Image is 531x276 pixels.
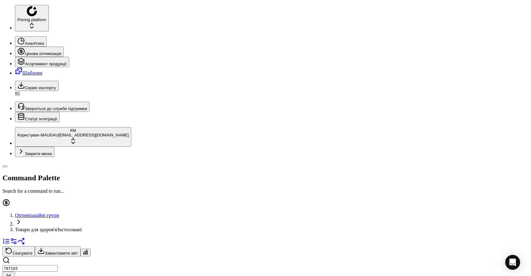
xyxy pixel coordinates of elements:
[25,85,56,90] span: Сервіс експорту
[15,47,64,57] button: Цінова оптимізація
[25,51,61,56] span: Цінова оптимізація
[57,227,82,232] span: Застосовані
[2,265,58,272] input: Пошук по SKU або назві
[2,246,35,256] button: Скасувати
[15,147,54,157] button: Закрити меню
[2,174,529,182] h2: Command Palette
[2,165,7,167] button: Toggle Sidebar
[15,127,131,147] button: КMКористувач MAUDAU[EMAIL_ADDRESS][DOMAIN_NAME]
[15,213,59,218] a: Оптимізаційні групи
[25,117,57,121] span: Статус інтеграції
[15,102,90,112] button: Зверніться до служби підтримки
[15,91,529,97] div: 95
[35,246,80,256] button: Завантажити звіт
[25,106,87,111] span: Зверніться до служби підтримки
[15,57,69,67] button: Асортимент продукції
[25,62,67,66] span: Асортимент продукції
[17,17,46,22] span: Pricing platform
[70,128,76,133] span: КM
[15,227,529,232] span: Товари для здоров'яЗастосовані
[22,70,42,76] span: Шаблони
[58,133,129,137] span: [EMAIL_ADDRESS][DOMAIN_NAME]
[505,255,520,270] div: Open Intercom Messenger
[15,5,49,31] button: Pricing platform
[15,81,58,91] button: Сервіс експорту
[15,227,57,232] span: Товари для здоров'я
[2,213,529,232] nav: breadcrumb
[25,151,52,156] span: Закрити меню
[15,36,47,47] button: Аналітика
[15,70,42,76] a: Шаблони
[2,188,529,194] p: Search for a command to run...
[17,133,58,137] span: Користувач MAUDAU
[25,41,44,46] span: Аналітика
[15,112,60,122] button: Статус інтеграції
